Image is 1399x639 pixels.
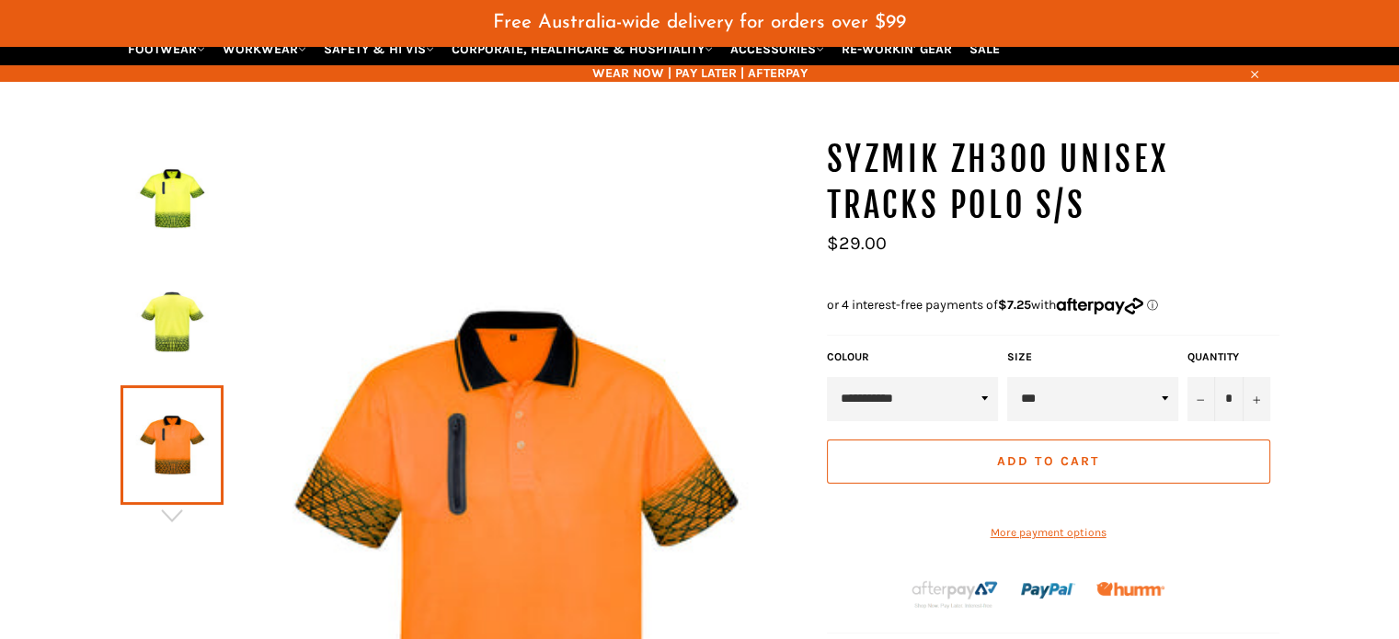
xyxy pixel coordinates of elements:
img: SYZMIK ZH300 Unisex Tracks Polo S/S - Workin' Gear [130,148,214,249]
button: Increase item quantity by one [1243,377,1270,421]
a: FOOTWEAR [120,33,212,65]
span: WEAR NOW | PAY LATER | AFTERPAY [120,64,1279,82]
span: Add to Cart [997,453,1099,469]
a: CORPORATE, HEALTHCARE & HOSPITALITY [444,33,720,65]
img: paypal.png [1021,564,1075,618]
label: COLOUR [827,349,998,365]
label: Quantity [1187,349,1270,365]
span: Free Australia-wide delivery for orders over $99 [493,13,906,32]
a: More payment options [827,525,1270,541]
button: Reduce item quantity by one [1187,377,1215,421]
a: ACCESSORIES [723,33,831,65]
span: $29.00 [827,233,887,254]
a: SALE [962,33,1007,65]
img: Humm_core_logo_RGB-01_300x60px_small_195d8312-4386-4de7-b182-0ef9b6303a37.png [1096,582,1164,596]
img: Afterpay-Logo-on-dark-bg_large.png [910,578,1000,610]
h1: SYZMIK ZH300 Unisex Tracks Polo S/S [827,137,1279,228]
img: SYZMIK ZH300 Unisex Tracks Polo S/S - Workin' Gear [130,271,214,372]
a: RE-WORKIN' GEAR [834,33,959,65]
a: SAFETY & HI VIS [316,33,441,65]
a: WORKWEAR [215,33,314,65]
label: Size [1007,349,1178,365]
button: Add to Cart [827,439,1270,484]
